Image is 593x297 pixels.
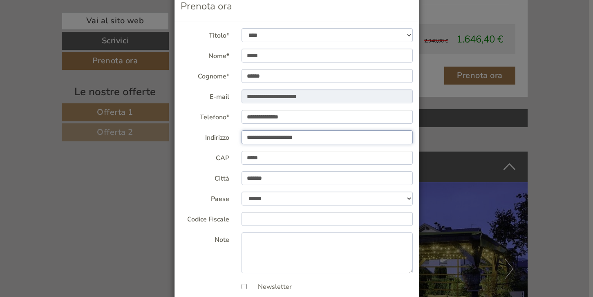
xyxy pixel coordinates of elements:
[181,1,413,11] h3: Prenota ora
[250,282,292,292] label: Newsletter
[6,22,128,47] div: Buon giorno, come possiamo aiutarla?
[175,151,236,163] label: CAP
[175,28,236,40] label: Titolo*
[12,24,124,30] div: Hotel Kristall
[12,40,124,45] small: 09:53
[175,171,236,183] label: Città
[175,212,236,224] label: Codice Fiscale
[175,89,236,102] label: E-mail
[175,49,236,61] label: Nome*
[144,6,178,20] div: lunedì
[175,232,236,245] label: Note
[175,130,236,143] label: Indirizzo
[278,212,322,230] button: Invia
[175,192,236,204] label: Paese
[175,110,236,122] label: Telefono*
[175,69,236,81] label: Cognome*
